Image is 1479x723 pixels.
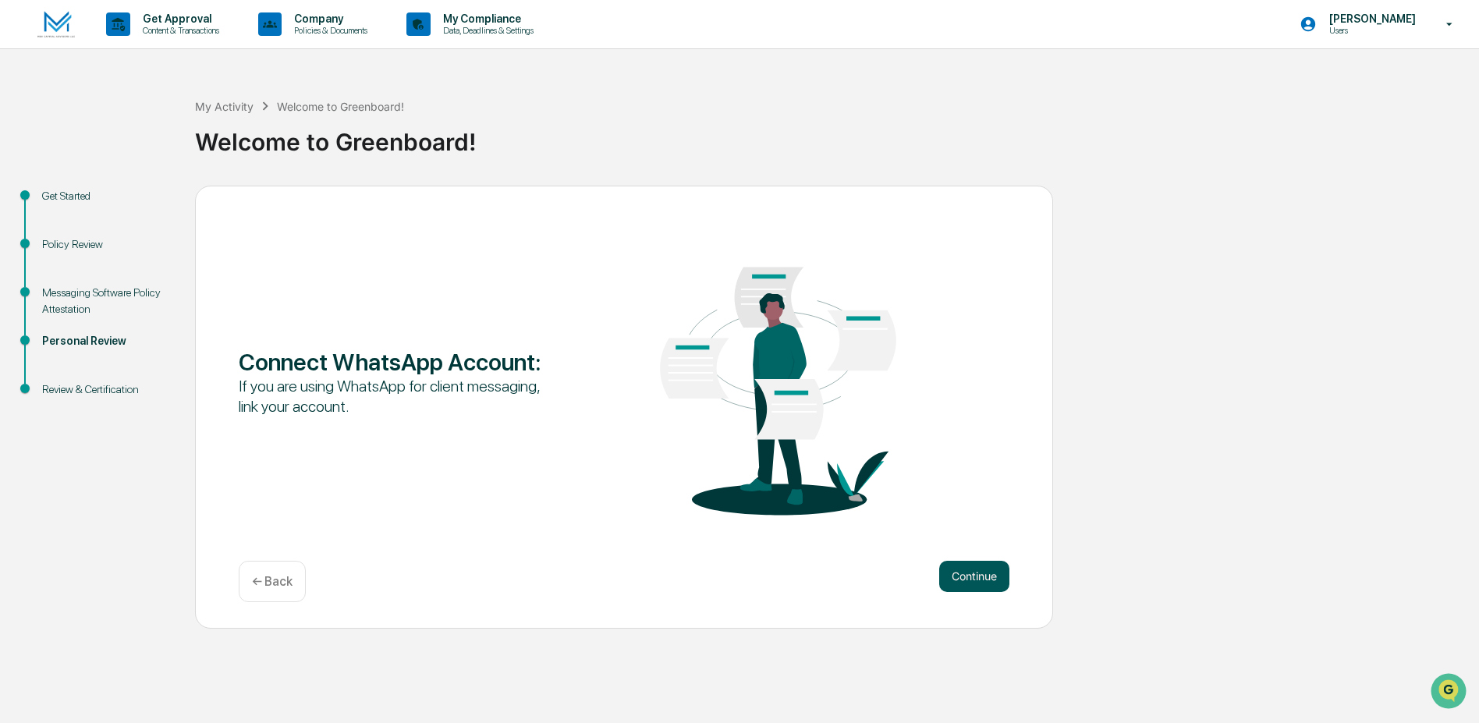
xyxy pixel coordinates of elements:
[16,198,28,211] div: 🖐️
[53,135,197,147] div: We're available if you need us!
[16,228,28,240] div: 🔎
[239,376,547,416] div: If you are using WhatsApp for client messaging, link your account.
[16,33,284,58] p: How can we help?
[431,12,541,25] p: My Compliance
[53,119,256,135] div: Start new chat
[1317,25,1424,36] p: Users
[1429,672,1471,714] iframe: Open customer support
[282,12,375,25] p: Company
[113,198,126,211] div: 🗄️
[42,381,170,398] div: Review & Certification
[282,25,375,36] p: Policies & Documents
[195,115,1471,156] div: Welcome to Greenboard!
[9,220,105,248] a: 🔎Data Lookup
[42,285,170,317] div: Messaging Software Policy Attestation
[42,236,170,253] div: Policy Review
[155,264,189,276] span: Pylon
[42,333,170,349] div: Personal Review
[624,220,932,541] img: Connect WhatsApp Account
[9,190,107,218] a: 🖐️Preclearance
[31,226,98,242] span: Data Lookup
[239,348,547,376] div: Connect WhatsApp Account :
[31,197,101,212] span: Preclearance
[129,197,193,212] span: Attestations
[265,124,284,143] button: Start new chat
[130,12,227,25] p: Get Approval
[130,25,227,36] p: Content & Transactions
[107,190,200,218] a: 🗄️Attestations
[37,11,75,38] img: logo
[431,25,541,36] p: Data, Deadlines & Settings
[252,574,293,589] p: ← Back
[16,119,44,147] img: 1746055101610-c473b297-6a78-478c-a979-82029cc54cd1
[195,100,254,113] div: My Activity
[1317,12,1424,25] p: [PERSON_NAME]
[939,561,1009,592] button: Continue
[110,264,189,276] a: Powered byPylon
[277,100,404,113] div: Welcome to Greenboard!
[42,188,170,204] div: Get Started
